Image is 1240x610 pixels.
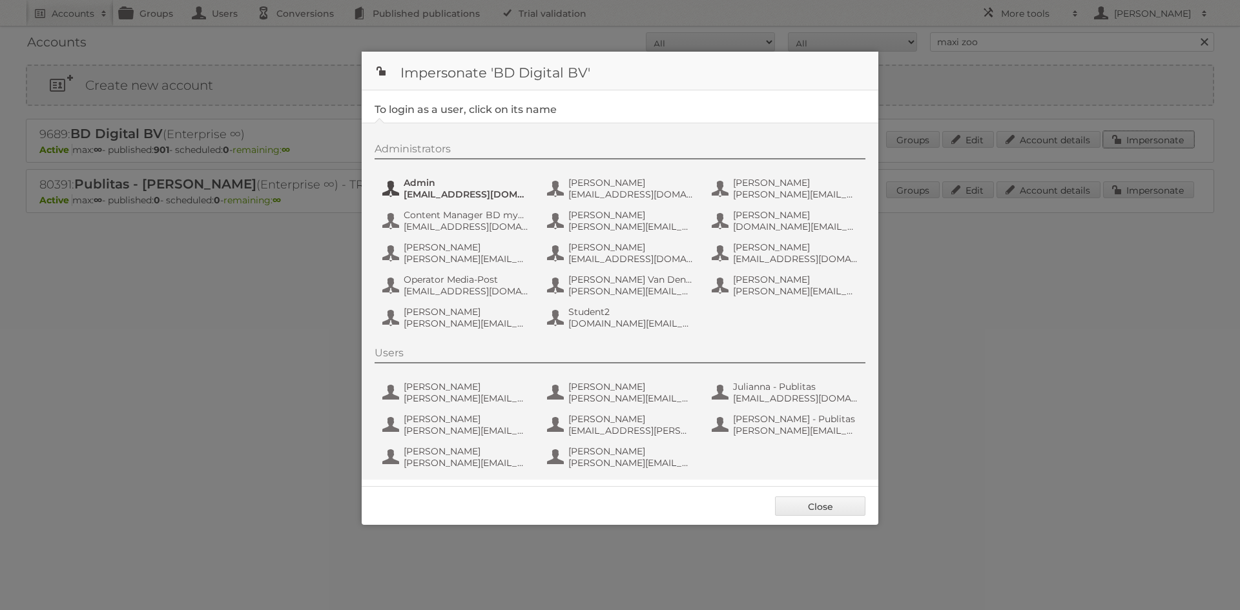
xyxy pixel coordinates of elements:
[733,188,858,200] span: [PERSON_NAME][EMAIL_ADDRESS][DOMAIN_NAME]
[710,176,862,201] button: [PERSON_NAME] [PERSON_NAME][EMAIL_ADDRESS][DOMAIN_NAME]
[568,413,694,425] span: [PERSON_NAME]
[710,240,862,266] button: [PERSON_NAME] [EMAIL_ADDRESS][DOMAIN_NAME]
[404,392,529,404] span: [PERSON_NAME][EMAIL_ADDRESS][DOMAIN_NAME]
[375,103,557,116] legend: To login as a user, click on its name
[381,272,533,298] button: Operator Media-Post [EMAIL_ADDRESS][DOMAIN_NAME]
[404,274,529,285] span: Operator Media-Post
[733,413,858,425] span: [PERSON_NAME] - Publitas
[375,143,865,159] div: Administrators
[775,496,865,516] a: Close
[568,221,694,232] span: [PERSON_NAME][EMAIL_ADDRESS][DOMAIN_NAME]
[381,240,533,266] button: [PERSON_NAME] [PERSON_NAME][EMAIL_ADDRESS][DOMAIN_NAME]
[404,413,529,425] span: [PERSON_NAME]
[381,444,533,470] button: [PERSON_NAME] [PERSON_NAME][EMAIL_ADDRESS][DOMAIN_NAME]
[733,285,858,297] span: [PERSON_NAME][EMAIL_ADDRESS][PERSON_NAME][DOMAIN_NAME]
[733,209,858,221] span: [PERSON_NAME]
[733,177,858,188] span: [PERSON_NAME]
[568,285,694,297] span: [PERSON_NAME][EMAIL_ADDRESS][PERSON_NAME][DOMAIN_NAME]
[381,412,533,438] button: [PERSON_NAME] [PERSON_NAME][EMAIL_ADDRESS][PERSON_NAME][DOMAIN_NAME]
[404,188,529,200] span: [EMAIL_ADDRESS][DOMAIN_NAME]
[546,176,697,201] button: [PERSON_NAME] [EMAIL_ADDRESS][DOMAIN_NAME]
[404,306,529,318] span: [PERSON_NAME]
[710,272,862,298] button: [PERSON_NAME] [PERSON_NAME][EMAIL_ADDRESS][PERSON_NAME][DOMAIN_NAME]
[568,425,694,436] span: [EMAIL_ADDRESS][PERSON_NAME][DOMAIN_NAME]
[404,177,529,188] span: Admin
[733,425,858,436] span: [PERSON_NAME][EMAIL_ADDRESS][DOMAIN_NAME]
[568,318,694,329] span: [DOMAIN_NAME][EMAIL_ADDRESS][DOMAIN_NAME]
[568,457,694,469] span: [PERSON_NAME][EMAIL_ADDRESS][DOMAIN_NAME]
[568,188,694,200] span: [EMAIL_ADDRESS][DOMAIN_NAME]
[404,241,529,253] span: [PERSON_NAME]
[733,253,858,265] span: [EMAIL_ADDRESS][DOMAIN_NAME]
[568,177,694,188] span: [PERSON_NAME]
[546,208,697,234] button: [PERSON_NAME] [PERSON_NAME][EMAIL_ADDRESS][DOMAIN_NAME]
[733,381,858,392] span: Julianna - Publitas
[404,285,529,297] span: [EMAIL_ADDRESS][DOMAIN_NAME]
[710,380,862,405] button: Julianna - Publitas [EMAIL_ADDRESS][DOMAIN_NAME]
[568,392,694,404] span: [PERSON_NAME][EMAIL_ADDRESS][DOMAIN_NAME]
[404,221,529,232] span: [EMAIL_ADDRESS][DOMAIN_NAME]
[404,318,529,329] span: [PERSON_NAME][EMAIL_ADDRESS][DOMAIN_NAME]
[404,253,529,265] span: [PERSON_NAME][EMAIL_ADDRESS][DOMAIN_NAME]
[546,305,697,330] button: Student2 [DOMAIN_NAME][EMAIL_ADDRESS][DOMAIN_NAME]
[404,457,529,469] span: [PERSON_NAME][EMAIL_ADDRESS][DOMAIN_NAME]
[710,208,862,234] button: [PERSON_NAME] [DOMAIN_NAME][EMAIL_ADDRESS][DOMAIN_NAME]
[381,305,533,330] button: [PERSON_NAME] [PERSON_NAME][EMAIL_ADDRESS][DOMAIN_NAME]
[568,381,694,392] span: [PERSON_NAME]
[546,444,697,470] button: [PERSON_NAME] [PERSON_NAME][EMAIL_ADDRESS][DOMAIN_NAME]
[568,253,694,265] span: [EMAIL_ADDRESS][DOMAIN_NAME]
[404,381,529,392] span: [PERSON_NAME]
[546,380,697,405] button: [PERSON_NAME] [PERSON_NAME][EMAIL_ADDRESS][DOMAIN_NAME]
[546,272,697,298] button: [PERSON_NAME] Van Den [PERSON_NAME] [PERSON_NAME][EMAIL_ADDRESS][PERSON_NAME][DOMAIN_NAME]
[546,412,697,438] button: [PERSON_NAME] [EMAIL_ADDRESS][PERSON_NAME][DOMAIN_NAME]
[362,52,878,90] h1: Impersonate 'BD Digital BV'
[404,425,529,436] span: [PERSON_NAME][EMAIL_ADDRESS][PERSON_NAME][DOMAIN_NAME]
[733,241,858,253] span: [PERSON_NAME]
[733,274,858,285] span: [PERSON_NAME]
[568,306,694,318] span: Student2
[381,176,533,201] button: Admin [EMAIL_ADDRESS][DOMAIN_NAME]
[733,392,858,404] span: [EMAIL_ADDRESS][DOMAIN_NAME]
[381,208,533,234] button: Content Manager BD myShopi [EMAIL_ADDRESS][DOMAIN_NAME]
[568,445,694,457] span: [PERSON_NAME]
[546,240,697,266] button: [PERSON_NAME] [EMAIL_ADDRESS][DOMAIN_NAME]
[381,380,533,405] button: [PERSON_NAME] [PERSON_NAME][EMAIL_ADDRESS][DOMAIN_NAME]
[404,445,529,457] span: [PERSON_NAME]
[568,274,694,285] span: [PERSON_NAME] Van Den [PERSON_NAME]
[733,221,858,232] span: [DOMAIN_NAME][EMAIL_ADDRESS][DOMAIN_NAME]
[710,412,862,438] button: [PERSON_NAME] - Publitas [PERSON_NAME][EMAIL_ADDRESS][DOMAIN_NAME]
[404,209,529,221] span: Content Manager BD myShopi
[375,347,865,363] div: Users
[568,241,694,253] span: [PERSON_NAME]
[568,209,694,221] span: [PERSON_NAME]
